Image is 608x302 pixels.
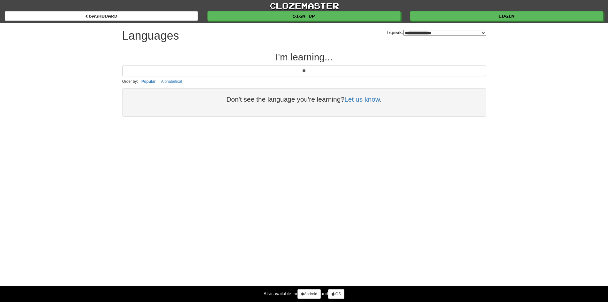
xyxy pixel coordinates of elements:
[344,96,380,103] a: Let us know
[139,78,158,85] button: Popular
[410,11,603,21] a: Login
[129,95,480,104] div: Don't see the language you're learning? .
[403,30,486,36] select: I speak:
[122,79,138,84] small: Order by:
[328,289,344,299] a: iOS
[207,11,401,21] a: Sign up
[159,78,184,85] button: Alphabetical
[5,11,198,21] a: dashboard
[122,52,486,62] h2: I'm learning...
[122,29,179,42] h1: Languages
[387,29,486,36] label: I speak:
[297,289,320,299] a: Android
